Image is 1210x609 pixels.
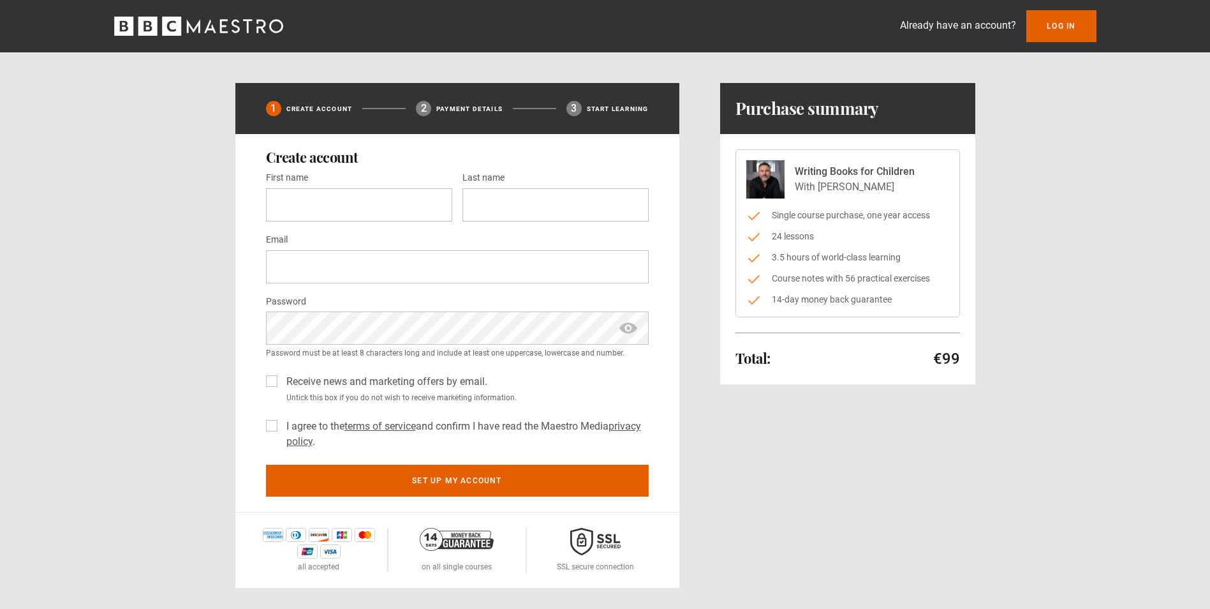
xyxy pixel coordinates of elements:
p: Start learning [587,104,649,114]
label: Receive news and marketing offers by email. [281,374,487,389]
img: unionpay [297,545,318,559]
p: Create Account [286,104,353,114]
h1: Purchase summary [735,98,879,119]
label: Password [266,294,306,310]
img: visa [320,545,341,559]
svg: BBC Maestro [114,17,283,36]
p: €99 [933,349,960,369]
button: Set up my account [266,465,649,497]
li: 24 lessons [746,230,949,243]
img: 14-day-money-back-guarantee-42d24aedb5115c0ff13b.png [420,528,494,551]
small: Password must be at least 8 characters long and include at least one uppercase, lowercase and num... [266,347,649,359]
li: Single course purchase, one year access [746,209,949,222]
img: discover [309,528,329,542]
li: 14-day money back guarantee [746,293,949,306]
div: 3 [566,101,582,116]
img: amex [263,528,283,542]
p: on all single courses [422,561,492,573]
img: diners [286,528,306,542]
img: jcb [332,528,352,542]
h2: Total: [735,350,771,366]
a: terms of service [344,420,416,432]
div: 1 [266,101,281,116]
a: Log In [1026,10,1096,42]
li: Course notes with 56 practical exercises [746,272,949,285]
li: 3.5 hours of world-class learning [746,251,949,264]
p: all accepted [298,561,339,573]
small: Untick this box if you do not wish to receive marketing information. [281,392,649,403]
p: Already have an account? [900,18,1016,33]
span: show password [618,312,638,345]
label: I agree to the and confirm I have read the Maestro Media . [281,419,649,449]
label: First name [266,170,308,186]
h2: Create account [266,149,649,165]
p: Payment details [436,104,503,114]
div: 2 [416,101,431,116]
label: Last name [462,170,505,186]
img: mastercard [355,528,375,542]
p: With [PERSON_NAME] [795,179,915,195]
p: SSL secure connection [557,561,634,573]
p: Writing Books for Children [795,164,915,179]
label: Email [266,232,288,248]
